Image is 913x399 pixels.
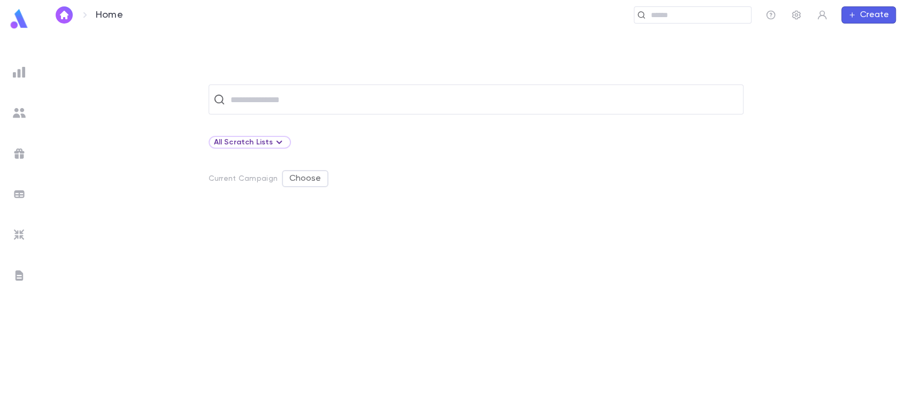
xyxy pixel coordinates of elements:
img: letters_grey.7941b92b52307dd3b8a917253454ce1c.svg [13,269,26,282]
img: imports_grey.530a8a0e642e233f2baf0ef88e8c9fcb.svg [13,228,26,241]
img: home_white.a664292cf8c1dea59945f0da9f25487c.svg [58,11,71,19]
img: batches_grey.339ca447c9d9533ef1741baa751efc33.svg [13,188,26,201]
p: Home [96,9,123,21]
img: logo [9,9,30,29]
img: campaigns_grey.99e729a5f7ee94e3726e6486bddda8f1.svg [13,147,26,160]
p: Current Campaign [209,174,278,183]
div: All Scratch Lists [214,136,286,149]
img: students_grey.60c7aba0da46da39d6d829b817ac14fc.svg [13,106,26,119]
button: Create [841,6,896,24]
button: Choose [282,170,328,187]
div: All Scratch Lists [209,136,291,149]
img: reports_grey.c525e4749d1bce6a11f5fe2a8de1b229.svg [13,66,26,79]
